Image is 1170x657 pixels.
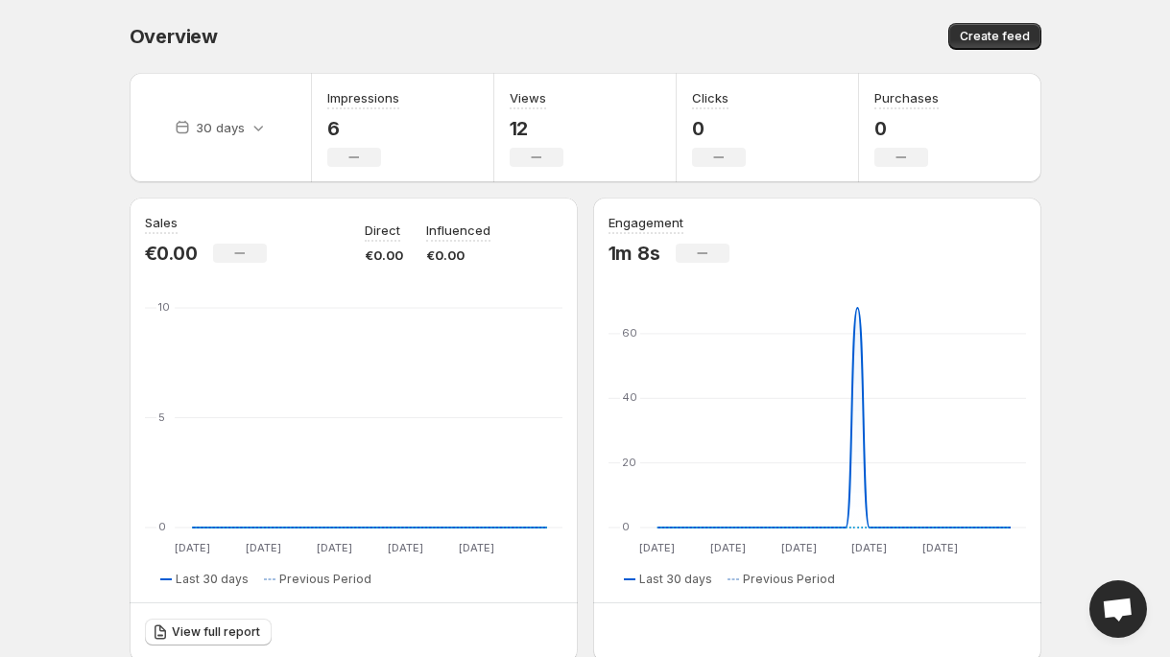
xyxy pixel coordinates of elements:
text: [DATE] [174,541,209,554]
h3: Purchases [874,88,939,107]
p: 12 [510,117,563,140]
p: €0.00 [145,242,198,265]
text: [DATE] [387,541,422,554]
text: [DATE] [780,541,816,554]
h3: Impressions [327,88,399,107]
p: 1m 8s [609,242,660,265]
p: €0.00 [365,246,403,265]
span: Previous Period [743,572,835,587]
text: [DATE] [639,541,675,554]
text: 40 [622,390,637,404]
p: 30 days [196,118,245,137]
text: 20 [622,456,636,469]
p: Direct [365,221,400,240]
text: [DATE] [316,541,351,554]
a: View full report [145,619,272,645]
span: Last 30 days [639,572,712,587]
text: [DATE] [245,541,280,554]
h3: Views [510,88,546,107]
text: [DATE] [709,541,745,554]
span: Create feed [960,29,1030,44]
text: 0 [158,520,166,533]
h3: Sales [145,213,178,232]
p: 0 [692,117,746,140]
p: €0.00 [426,246,490,265]
button: Create feed [948,23,1041,50]
text: 10 [158,300,170,314]
text: [DATE] [851,541,887,554]
p: Influenced [426,221,490,240]
span: View full report [172,624,260,640]
span: Previous Period [279,572,371,587]
text: 0 [622,520,630,533]
h3: Clicks [692,88,728,107]
text: [DATE] [458,541,493,554]
span: Last 30 days [176,572,249,587]
span: Overview [130,25,218,48]
p: 6 [327,117,399,140]
text: 5 [158,411,165,424]
text: [DATE] [921,541,957,554]
a: Open chat [1089,580,1147,638]
p: 0 [874,117,939,140]
h3: Engagement [609,213,683,232]
text: 60 [622,326,637,340]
